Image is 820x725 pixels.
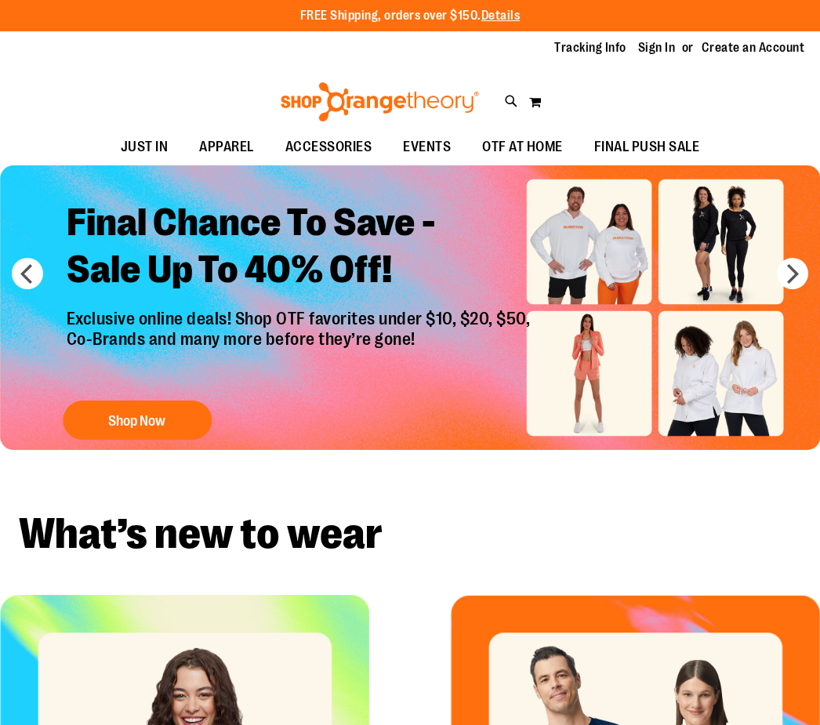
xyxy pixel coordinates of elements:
p: FREE Shipping, orders over $150. [300,7,521,25]
span: JUST IN [121,129,169,165]
a: JUST IN [105,129,184,165]
a: APPAREL [183,129,270,165]
span: OTF AT HOME [482,129,563,165]
a: Details [481,9,521,23]
button: Shop Now [63,401,212,440]
button: prev [12,258,43,289]
h2: Final Chance To Save - Sale Up To 40% Off! [55,187,546,309]
a: EVENTS [387,129,466,165]
a: Sign In [638,39,676,56]
span: APPAREL [199,129,254,165]
span: ACCESSORIES [285,129,372,165]
span: FINAL PUSH SALE [594,129,700,165]
h2: What’s new to wear [19,513,801,556]
a: ACCESSORIES [270,129,388,165]
img: Shop Orangetheory [278,82,481,121]
a: Tracking Info [554,39,626,56]
span: EVENTS [403,129,451,165]
a: FINAL PUSH SALE [579,129,716,165]
a: Final Chance To Save -Sale Up To 40% Off! Exclusive online deals! Shop OTF favorites under $10, $... [55,187,546,448]
a: Create an Account [702,39,805,56]
button: next [777,258,808,289]
p: Exclusive online deals! Shop OTF favorites under $10, $20, $50, Co-Brands and many more before th... [55,309,546,386]
a: OTF AT HOME [466,129,579,165]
